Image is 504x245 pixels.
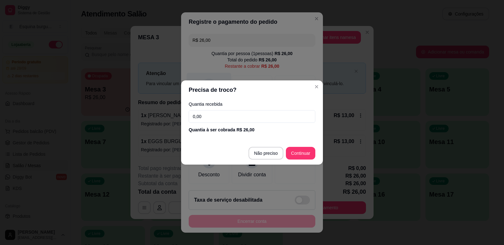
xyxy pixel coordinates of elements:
button: Close [312,82,322,92]
label: Quantia recebida [189,102,315,106]
div: Quantia à ser cobrada R$ 26,00 [189,127,315,133]
header: Precisa de troco? [181,80,323,99]
button: Não preciso [249,147,284,160]
button: Continuar [286,147,315,160]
